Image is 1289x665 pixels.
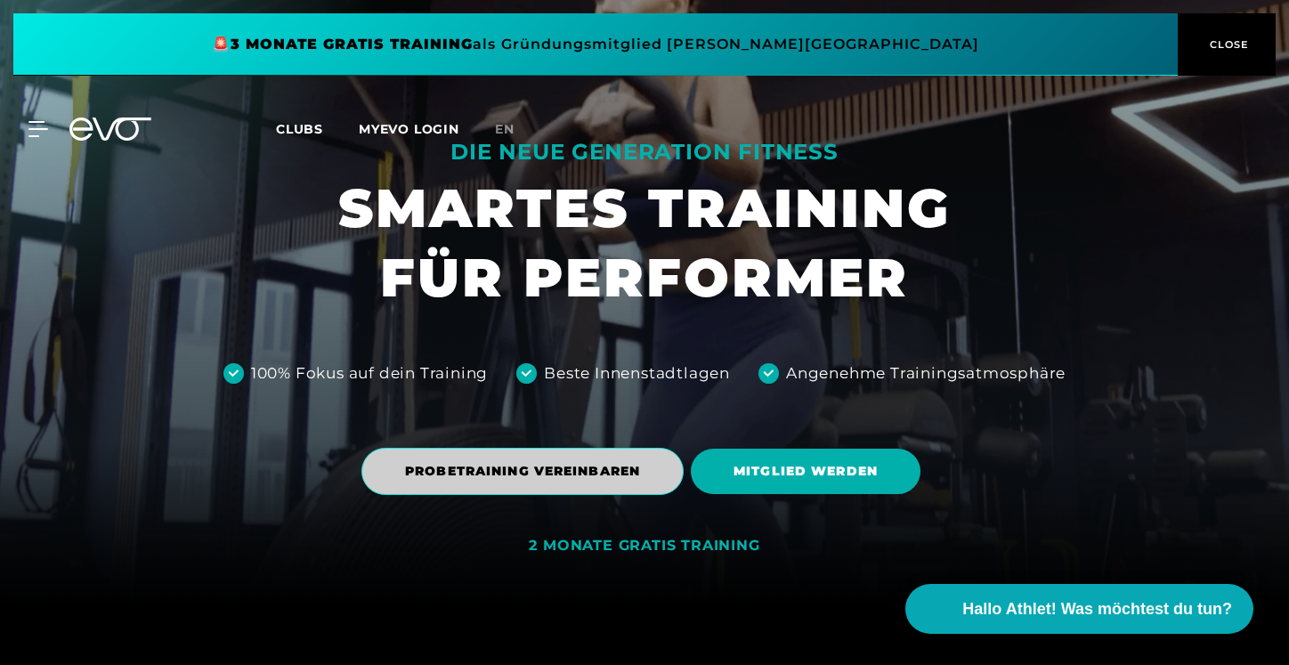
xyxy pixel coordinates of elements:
span: PROBETRAINING VEREINBAREN [405,462,640,481]
span: Hallo Athlet! Was möchtest du tun? [962,597,1232,621]
div: 100% Fokus auf dein Training [251,362,488,385]
a: PROBETRAINING VEREINBAREN [361,434,691,508]
a: MYEVO LOGIN [359,121,459,137]
a: MITGLIED WERDEN [691,435,928,507]
div: Beste Innenstadtlagen [544,362,730,385]
span: en [495,121,515,137]
button: Hallo Athlet! Was möchtest du tun? [905,584,1253,634]
h1: SMARTES TRAINING FÜR PERFORMER [338,174,951,312]
span: MITGLIED WERDEN [734,462,878,481]
button: CLOSE [1178,13,1276,76]
a: en [495,119,536,140]
div: Angenehme Trainingsatmosphäre [786,362,1066,385]
span: Clubs [276,121,323,137]
div: 2 MONATE GRATIS TRAINING [529,537,759,556]
span: CLOSE [1205,36,1249,53]
a: Clubs [276,120,359,137]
